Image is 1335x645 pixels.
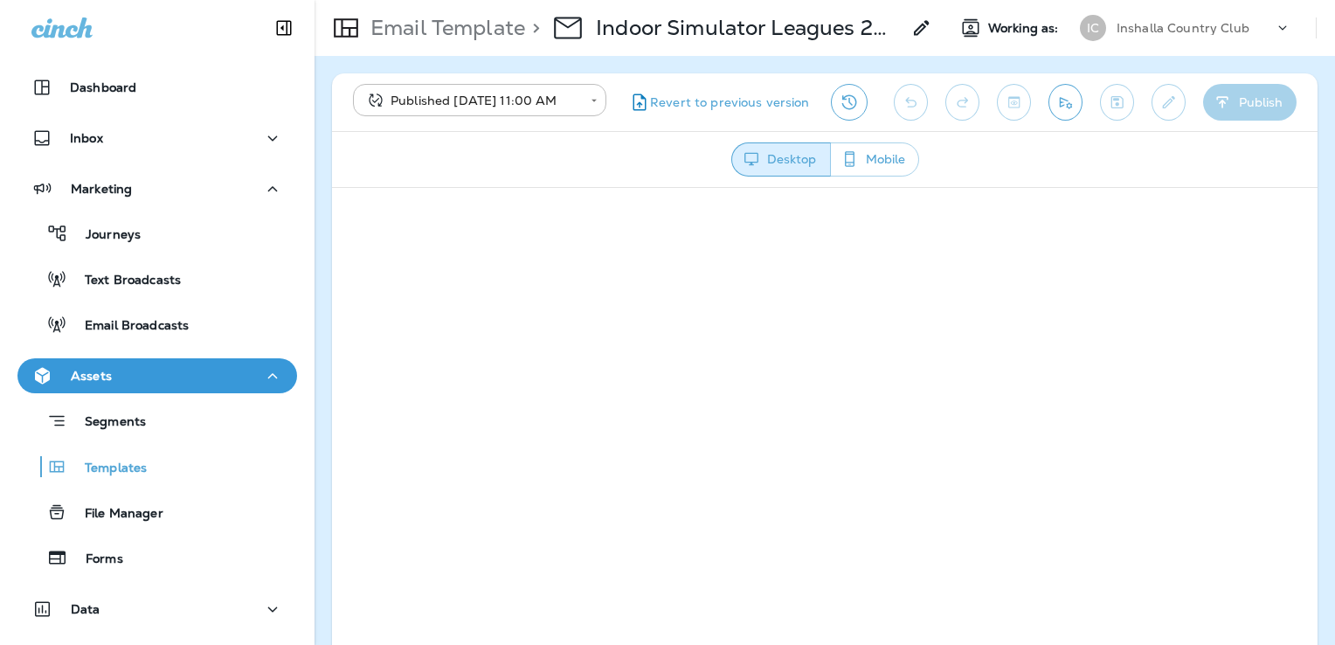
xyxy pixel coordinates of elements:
[363,15,525,41] p: Email Template
[525,15,540,41] p: >
[17,448,297,485] button: Templates
[67,461,147,477] p: Templates
[17,260,297,297] button: Text Broadcasts
[17,70,297,105] button: Dashboard
[650,94,810,111] span: Revert to previous version
[1048,84,1083,121] button: Send test email
[68,227,141,244] p: Journeys
[17,358,297,393] button: Assets
[17,539,297,576] button: Forms
[1117,21,1249,35] p: Inshalla Country Club
[17,215,297,252] button: Journeys
[71,182,132,196] p: Marketing
[70,131,103,145] p: Inbox
[68,551,123,568] p: Forms
[17,494,297,531] button: File Manager
[620,84,817,121] button: Revert to previous version
[830,142,919,177] button: Mobile
[67,318,189,335] p: Email Broadcasts
[17,402,297,440] button: Segments
[831,84,868,121] button: View Changelog
[70,80,136,94] p: Dashboard
[17,306,297,343] button: Email Broadcasts
[988,21,1062,36] span: Working as:
[67,414,146,432] p: Segments
[67,273,181,289] p: Text Broadcasts
[17,121,297,156] button: Inbox
[17,171,297,206] button: Marketing
[71,369,112,383] p: Assets
[71,602,100,616] p: Data
[731,142,831,177] button: Desktop
[17,592,297,627] button: Data
[365,92,578,109] div: Published [DATE] 11:00 AM
[1080,15,1106,41] div: IC
[67,506,163,523] p: File Manager
[596,15,901,41] p: Indoor Simulator Leagues 2025 - Oct. (2)
[259,10,308,45] button: Collapse Sidebar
